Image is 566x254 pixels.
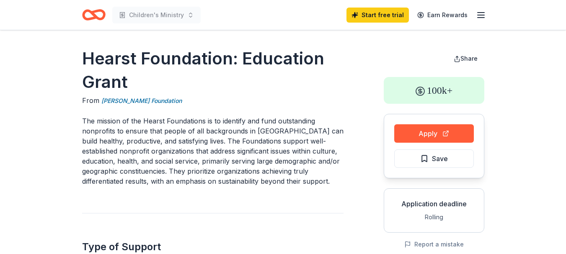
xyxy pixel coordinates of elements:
[346,8,409,23] a: Start free trial
[447,50,484,67] button: Share
[82,5,106,25] a: Home
[101,96,182,106] a: [PERSON_NAME] Foundation
[82,240,344,254] h2: Type of Support
[82,95,344,106] div: From
[412,8,473,23] a: Earn Rewards
[82,116,344,186] p: The mission of the Hearst Foundations is to identify and fund outstanding nonprofits to ensure th...
[129,10,184,20] span: Children's Ministry
[384,77,484,104] div: 100k+
[404,239,464,249] button: Report a mistake
[394,124,474,143] button: Apply
[112,7,201,23] button: Children's Ministry
[391,199,477,209] div: Application deadline
[394,149,474,168] button: Save
[432,153,448,164] span: Save
[82,47,344,94] h1: Hearst Foundation: Education Grant
[391,212,477,222] div: Rolling
[460,55,478,62] span: Share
